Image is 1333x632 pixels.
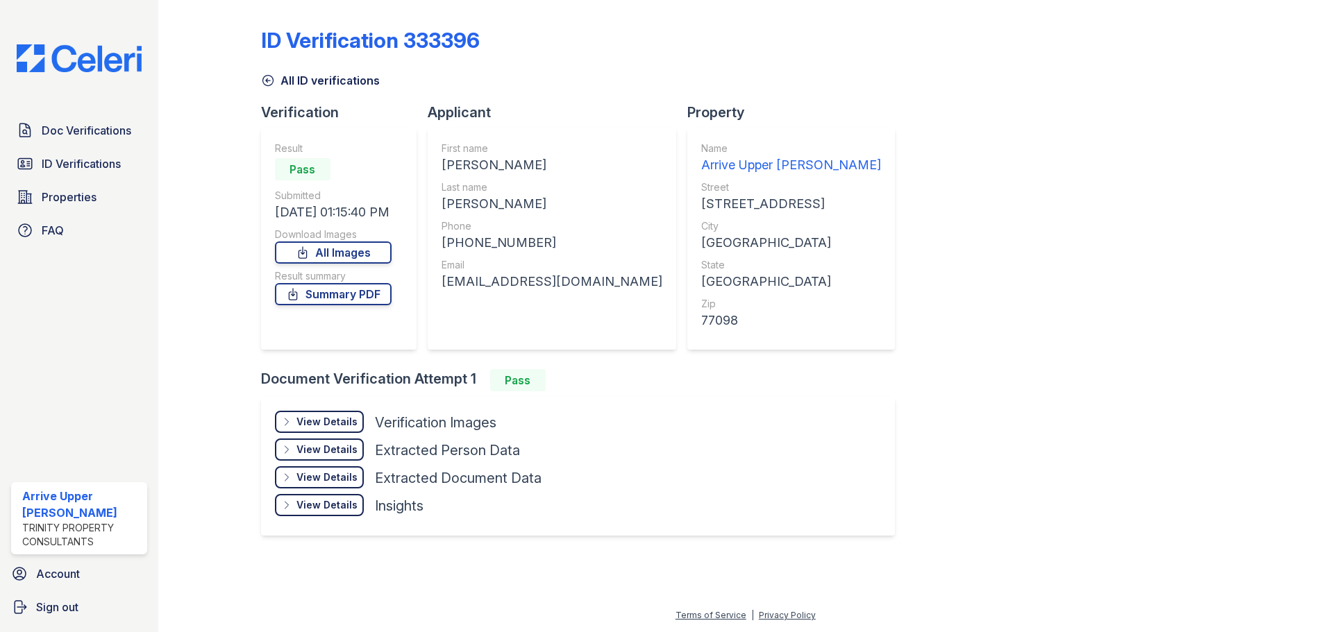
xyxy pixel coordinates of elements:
[6,593,153,621] a: Sign out
[442,219,662,233] div: Phone
[751,610,754,620] div: |
[275,269,392,283] div: Result summary
[701,297,881,311] div: Zip
[36,565,80,582] span: Account
[442,233,662,253] div: [PHONE_NUMBER]
[296,415,358,429] div: View Details
[701,219,881,233] div: City
[296,470,358,484] div: View Details
[442,180,662,194] div: Last name
[701,142,881,175] a: Name Arrive Upper [PERSON_NAME]
[490,369,546,391] div: Pass
[6,44,153,72] img: CE_Logo_Blue-a8612792a0a2168367f1c8372b55b34899dd931a85d93a1a3d3e32e68fde9ad4.png
[275,283,392,305] a: Summary PDF
[701,272,881,291] div: [GEOGRAPHIC_DATA]
[701,194,881,214] div: [STREET_ADDRESS]
[261,72,380,89] a: All ID verifications
[428,103,687,122] div: Applicant
[676,610,746,620] a: Terms of Service
[22,521,142,549] div: Trinity Property Consultants
[375,413,496,432] div: Verification Images
[759,610,816,620] a: Privacy Policy
[11,183,147,211] a: Properties
[701,142,881,155] div: Name
[275,203,392,222] div: [DATE] 01:15:40 PM
[42,189,97,205] span: Properties
[701,258,881,272] div: State
[11,117,147,144] a: Doc Verifications
[261,103,428,122] div: Verification
[275,189,392,203] div: Submitted
[36,599,78,615] span: Sign out
[442,258,662,272] div: Email
[442,155,662,175] div: [PERSON_NAME]
[275,142,392,155] div: Result
[42,155,121,172] span: ID Verifications
[375,441,520,460] div: Extracted Person Data
[42,222,64,239] span: FAQ
[701,233,881,253] div: [GEOGRAPHIC_DATA]
[275,228,392,241] div: Download Images
[261,28,480,53] div: ID Verification 333396
[275,158,330,180] div: Pass
[261,369,906,391] div: Document Verification Attempt 1
[442,272,662,291] div: [EMAIL_ADDRESS][DOMAIN_NAME]
[375,468,542,488] div: Extracted Document Data
[275,241,392,264] a: All Images
[442,194,662,214] div: [PERSON_NAME]
[42,122,131,139] span: Doc Verifications
[442,142,662,155] div: First name
[11,216,147,244] a: FAQ
[701,155,881,175] div: Arrive Upper [PERSON_NAME]
[375,496,424,515] div: Insights
[296,443,358,456] div: View Details
[687,103,906,122] div: Property
[6,560,153,588] a: Account
[11,150,147,178] a: ID Verifications
[701,311,881,330] div: 77098
[701,180,881,194] div: Street
[22,488,142,521] div: Arrive Upper [PERSON_NAME]
[296,498,358,512] div: View Details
